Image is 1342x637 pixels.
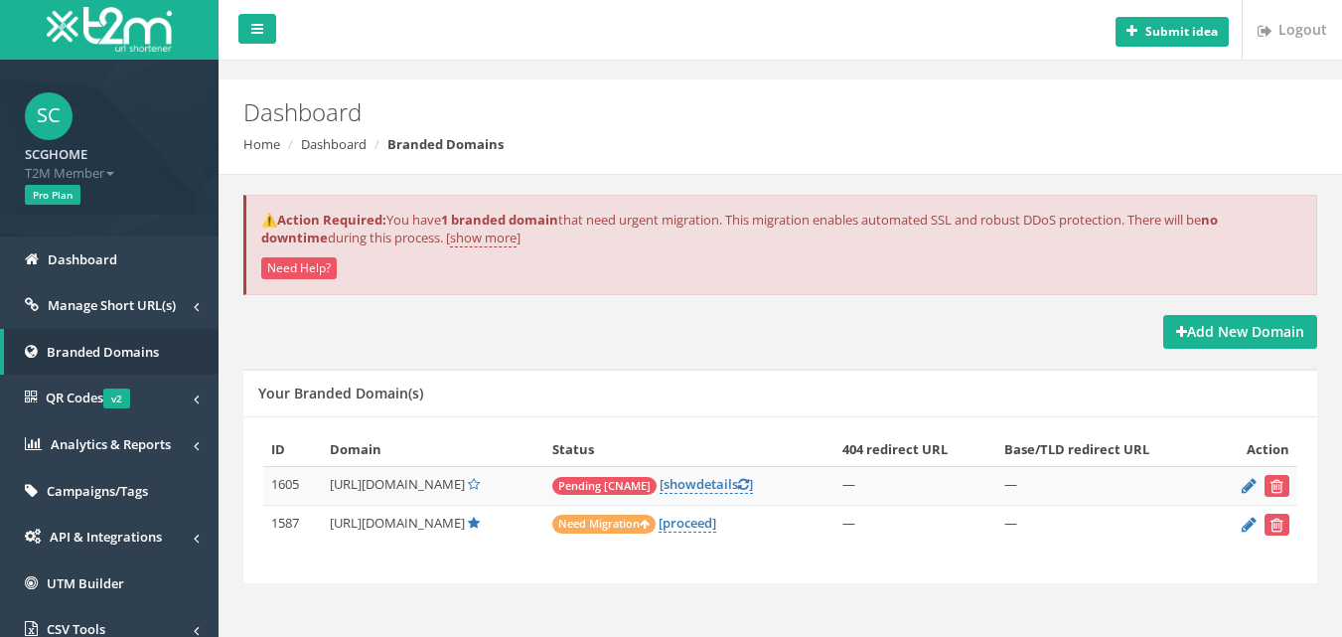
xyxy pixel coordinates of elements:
[834,467,996,506] td: —
[263,467,322,506] td: 1605
[1163,315,1317,349] a: Add New Domain
[48,250,117,268] span: Dashboard
[1145,23,1218,40] b: Submit idea
[1176,322,1304,341] strong: Add New Domain
[261,211,1301,247] p: You have that need urgent migration. This migration enables automated SSL and robust DDoS protect...
[261,211,386,229] strong: ⚠️Action Required:
[258,386,423,400] h5: Your Branded Domain(s)
[544,432,834,467] th: Status
[25,145,87,163] strong: SCGHOME
[450,229,517,247] a: show more
[660,475,753,494] a: [showdetails]
[552,477,657,495] span: Pending [CNAME]
[261,257,337,279] button: Need Help?
[263,432,322,467] th: ID
[1116,17,1229,47] button: Submit idea
[25,185,80,205] span: Pro Plan
[664,475,696,493] span: show
[47,574,124,592] span: UTM Builder
[243,135,280,153] a: Home
[552,515,656,534] span: Need Migration
[834,506,996,545] td: —
[996,467,1212,506] td: —
[25,164,194,183] span: T2M Member
[25,92,73,140] span: SC
[996,432,1212,467] th: Base/TLD redirect URL
[834,432,996,467] th: 404 redirect URL
[659,514,716,533] a: [proceed]
[47,7,172,52] img: T2M
[322,432,544,467] th: Domain
[301,135,367,153] a: Dashboard
[261,211,1218,247] strong: no downtime
[996,506,1212,545] td: —
[48,296,176,314] span: Manage Short URL(s)
[51,435,171,453] span: Analytics & Reports
[1212,432,1297,467] th: Action
[46,389,130,406] span: QR Codes
[243,99,1133,125] h2: Dashboard
[330,514,465,532] span: [URL][DOMAIN_NAME]
[468,475,480,493] a: Set Default
[47,482,148,500] span: Campaigns/Tags
[103,389,130,408] span: v2
[330,475,465,493] span: [URL][DOMAIN_NAME]
[387,135,504,153] strong: Branded Domains
[50,528,162,546] span: API & Integrations
[263,506,322,545] td: 1587
[25,140,194,182] a: SCGHOME T2M Member
[47,343,159,361] span: Branded Domains
[441,211,558,229] strong: 1 branded domain
[468,514,480,532] a: Default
